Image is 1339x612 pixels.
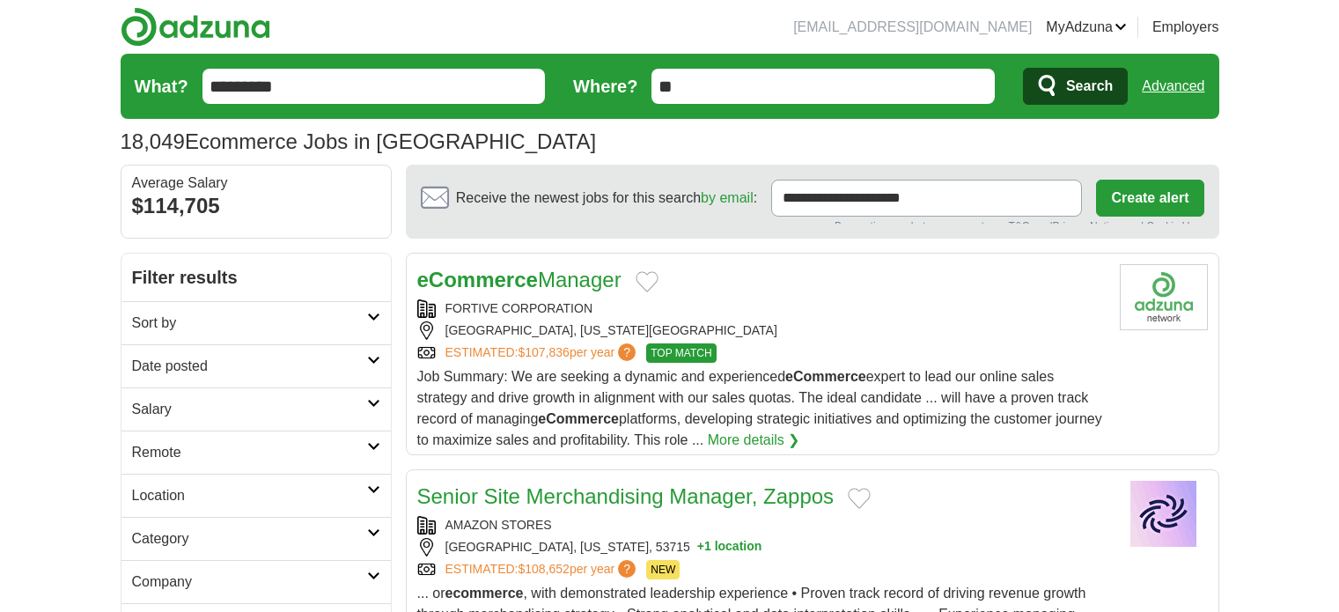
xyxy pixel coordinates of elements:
[121,560,391,603] a: Company
[618,560,636,578] span: ?
[636,271,658,292] button: Add to favorite jobs
[1142,69,1204,104] a: Advanced
[697,538,704,557] span: +
[697,538,762,557] button: +1 location
[417,484,835,508] a: Senior Site Merchandising Manager, Zappos
[421,218,1204,223] div: By creating an alert, you agree to our and , and Cookie Use.
[1152,17,1219,38] a: Employers
[445,343,640,363] a: ESTIMATED:$107,836per year?
[132,528,367,549] h2: Category
[1052,220,1120,232] a: Privacy Notice
[121,431,391,474] a: Remote
[121,254,391,301] h2: Filter results
[646,560,680,579] span: NEW
[135,73,188,100] label: What?
[1008,220,1034,232] a: T&Cs
[646,343,716,363] span: TOP MATCH
[417,321,1106,340] div: [GEOGRAPHIC_DATA], [US_STATE][GEOGRAPHIC_DATA]
[132,356,367,377] h2: Date posted
[417,538,1106,557] div: [GEOGRAPHIC_DATA], [US_STATE], 53715
[132,176,380,190] div: Average Salary
[132,485,367,506] h2: Location
[121,517,391,560] a: Category
[793,17,1032,38] li: [EMAIL_ADDRESS][DOMAIN_NAME]
[121,7,270,47] img: Adzuna logo
[132,190,380,222] div: $114,705
[1096,180,1203,217] button: Create alert
[417,268,622,291] a: eCommerceManager
[785,369,866,384] strong: eCommerce
[417,299,1106,318] div: FORTIVE CORPORATION
[708,430,800,451] a: More details ❯
[518,562,569,576] span: $108,652
[518,345,569,359] span: $107,836
[1120,481,1208,547] img: Company logo
[132,399,367,420] h2: Salary
[445,560,640,579] a: ESTIMATED:$108,652per year?
[1066,69,1113,104] span: Search
[701,190,754,205] a: by email
[121,129,597,153] h1: Ecommerce Jobs in [GEOGRAPHIC_DATA]
[1120,264,1208,330] img: Company logo
[121,126,185,158] span: 18,049
[417,516,1106,535] div: AMAZON STORES
[445,586,524,601] strong: ecommerce
[121,344,391,387] a: Date posted
[132,442,367,463] h2: Remote
[1046,17,1127,38] a: MyAdzuna
[132,313,367,334] h2: Sort by
[121,301,391,344] a: Sort by
[121,474,391,517] a: Location
[132,571,367,593] h2: Company
[848,488,871,509] button: Add to favorite jobs
[417,369,1102,447] span: Job Summary: We are seeking a dynamic and experienced expert to lead our online sales strategy an...
[456,188,757,209] span: Receive the newest jobs for this search :
[618,343,636,361] span: ?
[121,387,391,431] a: Salary
[417,268,538,291] strong: eCommerce
[538,411,619,426] strong: eCommerce
[1023,68,1128,105] button: Search
[573,73,637,100] label: Where?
